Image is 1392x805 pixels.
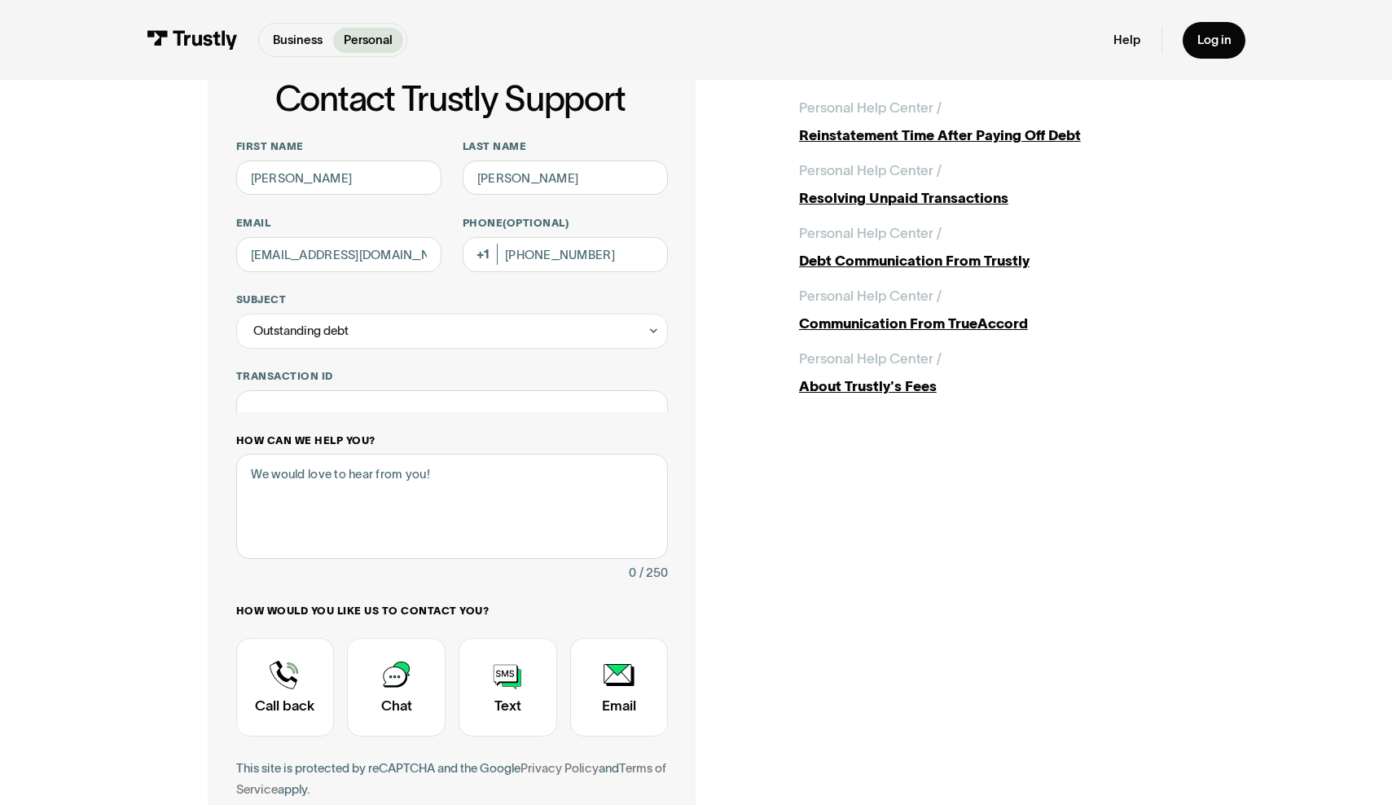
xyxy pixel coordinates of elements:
[799,285,942,306] div: Personal Help Center /
[273,31,323,49] p: Business
[799,348,1184,397] a: Personal Help Center /About Trustly's Fees
[344,31,393,49] p: Personal
[236,369,669,383] label: Transaction ID
[799,285,1184,334] a: Personal Help Center /Communication From TrueAccord
[463,216,669,230] label: Phone
[799,348,942,369] div: Personal Help Center /
[503,217,569,229] span: (Optional)
[236,161,442,196] input: Alex
[799,376,1184,397] div: About Trustly's Fees
[147,30,237,50] img: Trustly Logo
[463,161,669,196] input: Howard
[236,237,442,272] input: alex@mail.com
[799,250,1184,271] div: Debt Communication From Trustly
[236,604,669,618] label: How would you like us to contact you?
[236,216,442,230] label: Email
[236,758,669,799] div: This site is protected by reCAPTCHA and the Google and apply.
[253,320,349,341] div: Outstanding debt
[463,139,669,153] label: Last name
[1113,32,1140,47] a: Help
[799,160,942,181] div: Personal Help Center /
[1183,22,1245,59] a: Log in
[799,313,1184,334] div: Communication From TrueAccord
[629,562,636,583] div: 0
[463,237,669,272] input: (555) 555-5555
[799,187,1184,209] div: Resolving Unpaid Transactions
[236,761,666,796] a: Terms of Service
[236,433,669,447] label: How can we help you?
[236,314,669,349] div: Outstanding debt
[799,222,1184,271] a: Personal Help Center /Debt Communication From Trustly
[236,293,669,306] label: Subject
[263,28,334,53] a: Business
[520,761,599,775] a: Privacy Policy
[799,222,942,244] div: Personal Help Center /
[799,125,1184,146] div: Reinstatement Time After Paying Off Debt
[233,80,669,118] h1: Contact Trustly Support
[1197,32,1232,47] div: Log in
[236,139,442,153] label: First name
[333,28,403,53] a: Personal
[799,160,1184,209] a: Personal Help Center /Resolving Unpaid Transactions
[799,97,1184,146] a: Personal Help Center /Reinstatement Time After Paying Off Debt
[799,97,942,118] div: Personal Help Center /
[639,562,668,583] div: / 250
